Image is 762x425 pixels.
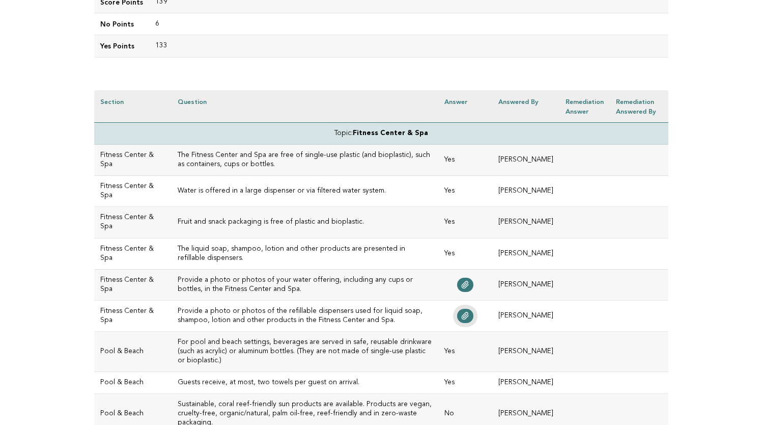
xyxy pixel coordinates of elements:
td: [PERSON_NAME] [492,300,559,331]
td: Pool & Beach [94,372,172,394]
th: Section [94,90,172,123]
h3: Provide a photo or photos of the refillable dispensers used for liquid soap, shampoo, lotion and ... [178,307,432,325]
td: Yes [438,332,492,372]
td: Yes [438,176,492,207]
td: 133 [149,35,668,57]
td: Fitness Center & Spa [94,145,172,176]
td: Fitness Center & Spa [94,269,172,300]
h3: Fruit and snack packaging is free of plastic and bioplastic. [178,218,432,227]
td: Yes [438,238,492,269]
td: [PERSON_NAME] [492,145,559,176]
td: Yes [438,372,492,394]
td: Yes Points [94,35,149,57]
td: 6 [149,13,668,35]
td: [PERSON_NAME] [492,332,559,372]
td: [PERSON_NAME] [492,207,559,238]
th: Answered by [492,90,559,123]
td: [PERSON_NAME] [492,372,559,394]
h3: Provide a photo or photos of your water offering, including any cups or bottles, in the Fitness C... [178,276,432,294]
td: Fitness Center & Spa [94,176,172,207]
td: Pool & Beach [94,332,172,372]
td: Fitness Center & Spa [94,300,172,331]
td: No Points [94,13,149,35]
td: Topic: [94,122,668,144]
th: Answer [438,90,492,123]
th: Question [172,90,438,123]
h3: For pool and beach settings, beverages are served in safe, reusable drinkware (such as acrylic) o... [178,338,432,365]
h3: Guests receive, at most, two towels per guest on arrival. [178,378,432,387]
h3: Water is offered in a large dispenser or via filtered water system. [178,187,432,196]
strong: Fitness Center & Spa [353,130,428,137]
td: [PERSON_NAME] [492,269,559,300]
h3: The Fitness Center and Spa are free of single-use plastic (and bioplastic), such as containers, c... [178,151,432,169]
td: Yes [438,207,492,238]
td: Yes [438,145,492,176]
th: Remediation Answered by [610,90,668,123]
td: Fitness Center & Spa [94,207,172,238]
th: Remediation Answer [559,90,610,123]
td: [PERSON_NAME] [492,176,559,207]
h3: The liquid soap, shampoo, lotion and other products are presented in refillable dispensers. [178,245,432,263]
td: [PERSON_NAME] [492,238,559,269]
td: Fitness Center & Spa [94,238,172,269]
